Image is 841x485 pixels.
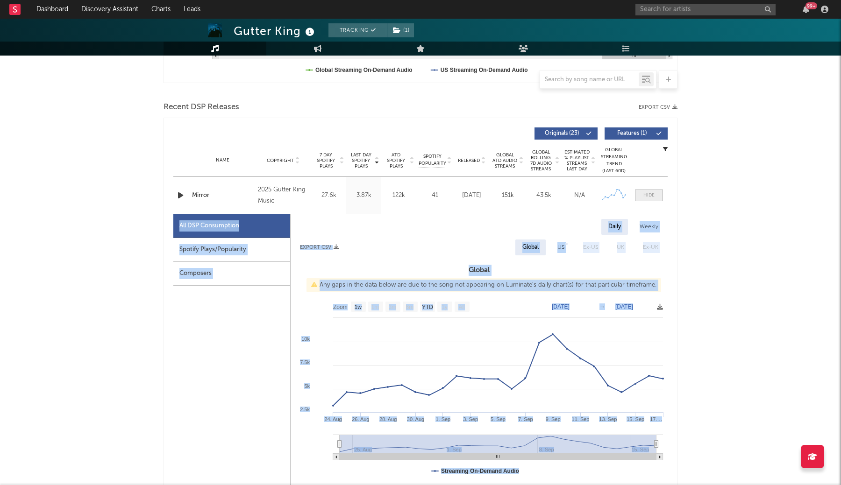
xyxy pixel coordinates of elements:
[600,147,628,175] div: Global Streaming Trend (Last 60D)
[258,184,309,207] div: 2025 Gutter King Music
[300,245,339,250] button: Export CSV
[456,191,487,200] div: [DATE]
[491,416,506,422] text: 5. Sep
[419,153,446,167] span: Spotify Popularity
[492,191,523,200] div: 151k
[173,214,290,238] div: All DSP Consumption
[540,76,639,84] input: Search by song name or URL
[300,359,310,365] text: 7.5k
[379,416,397,422] text: 28. Aug
[164,102,239,113] span: Recent DSP Releases
[355,304,362,310] text: 1w
[333,304,348,310] text: Zoom
[650,416,662,422] text: 17.…
[441,67,528,73] text: US Streaming On-Demand Audio
[639,105,677,110] button: Export CSV
[179,220,239,232] div: All DSP Consumption
[407,416,424,422] text: 30. Aug
[441,468,519,474] text: Streaming On-Demand Audio
[304,383,310,389] text: 5k
[803,6,809,13] button: 99+
[435,416,450,422] text: 1. Sep
[234,23,317,39] div: Gutter King
[315,67,413,73] text: Global Streaming On-Demand Audio
[419,191,451,200] div: 41
[349,152,373,169] span: Last Day Spotify Plays
[352,416,369,422] text: 26. Aug
[605,127,668,140] button: Features(1)
[192,191,253,200] a: Mirror
[564,149,590,172] span: Estimated % Playlist Streams Last Day
[633,219,665,235] div: Weekly
[300,407,310,412] text: 2.5k
[301,336,310,342] text: 10k
[552,303,570,310] text: [DATE]
[601,219,628,235] div: Daily
[458,158,480,163] span: Released
[528,149,554,172] span: Global Rolling 7D Audio Streams
[173,238,290,262] div: Spotify Plays/Popularity
[442,304,448,310] text: 1y
[557,242,564,253] div: US
[522,242,539,253] div: Global
[611,131,654,136] span: Features ( 1 )
[541,131,584,136] span: Originals ( 23 )
[564,191,595,200] div: N/A
[291,265,668,276] h3: Global
[615,303,633,310] text: [DATE]
[328,23,387,37] button: Tracking
[387,23,414,37] span: ( 1 )
[192,157,253,164] div: Name
[572,416,590,422] text: 11. Sep
[314,191,344,200] div: 27.6k
[387,23,414,37] button: (1)
[805,2,817,9] div: 99 +
[518,416,533,422] text: 7. Sep
[349,191,379,200] div: 3.87k
[463,416,478,422] text: 3. Sep
[546,416,561,422] text: 9. Sep
[389,304,397,310] text: 3m
[627,416,644,422] text: 15. Sep
[422,304,433,310] text: YTD
[458,304,464,310] text: All
[384,152,408,169] span: ATD Spotify Plays
[306,278,661,292] div: Any gaps in the data below are due to the song not appearing on Luminate's daily chart(s) for tha...
[267,158,294,163] span: Copyright
[599,416,617,422] text: 13. Sep
[371,304,379,310] text: 1m
[314,152,338,169] span: 7 Day Spotify Plays
[492,152,518,169] span: Global ATD Audio Streams
[528,191,559,200] div: 43.5k
[173,262,290,286] div: Composers
[635,4,776,15] input: Search for artists
[324,416,342,422] text: 24. Aug
[535,127,598,140] button: Originals(23)
[384,191,414,200] div: 122k
[406,304,414,310] text: 6m
[599,303,605,310] text: →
